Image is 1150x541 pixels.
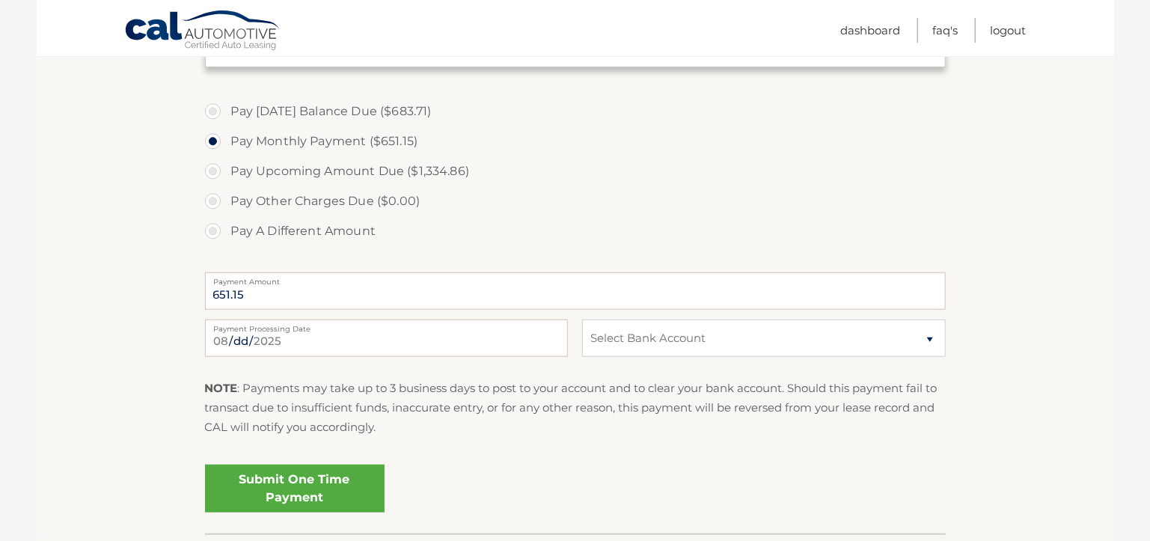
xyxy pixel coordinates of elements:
label: Payment Processing Date [205,320,568,331]
label: Pay Other Charges Due ($0.00) [205,186,946,216]
a: Submit One Time Payment [205,465,385,513]
input: Payment Amount [205,272,946,310]
label: Pay A Different Amount [205,216,946,246]
label: Pay Monthly Payment ($651.15) [205,126,946,156]
input: Payment Date [205,320,568,357]
a: Dashboard [841,18,901,43]
a: Cal Automotive [124,10,281,53]
label: Payment Amount [205,272,946,284]
p: : Payments may take up to 3 business days to post to your account and to clear your bank account.... [205,379,946,438]
strong: NOTE [205,381,238,395]
label: Pay [DATE] Balance Due ($683.71) [205,97,946,126]
a: FAQ's [933,18,958,43]
a: Logout [991,18,1027,43]
label: Pay Upcoming Amount Due ($1,334.86) [205,156,946,186]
